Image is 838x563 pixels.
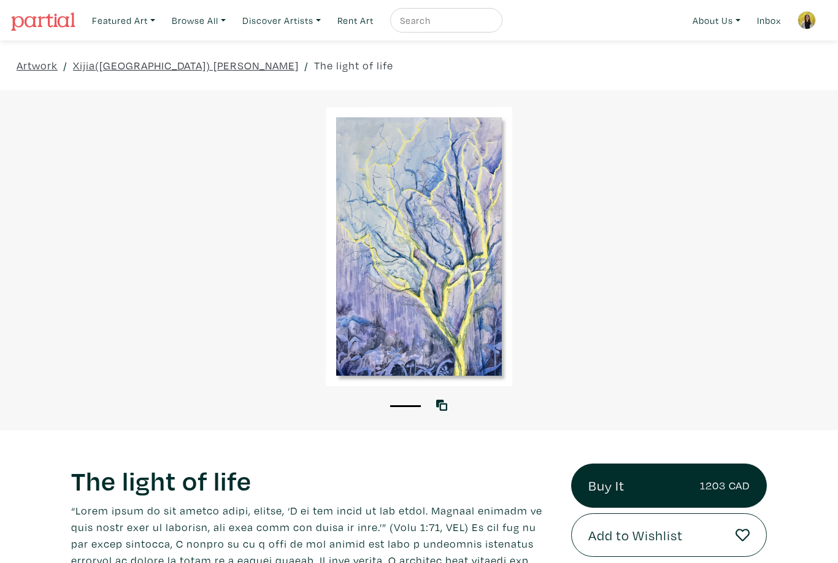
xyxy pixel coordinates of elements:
img: phpThumb.php [798,11,816,29]
a: Browse All [166,8,231,33]
a: About Us [687,8,746,33]
button: 1 of 1 [390,405,421,407]
span: / [63,57,67,74]
a: Artwork [17,57,58,74]
a: Buy It1203 CAD [571,464,767,508]
a: The light of life [314,57,393,74]
span: Add to Wishlist [588,525,683,546]
a: Inbox [752,8,786,33]
h1: The light of life [71,464,552,497]
a: Featured Art [86,8,161,33]
small: 1203 CAD [700,477,750,494]
span: / [304,57,309,74]
input: Search [399,13,491,28]
a: Discover Artists [237,8,326,33]
a: Rent Art [332,8,379,33]
button: Add to Wishlist [571,513,767,557]
a: Xijia([GEOGRAPHIC_DATA]) [PERSON_NAME] [73,57,299,74]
